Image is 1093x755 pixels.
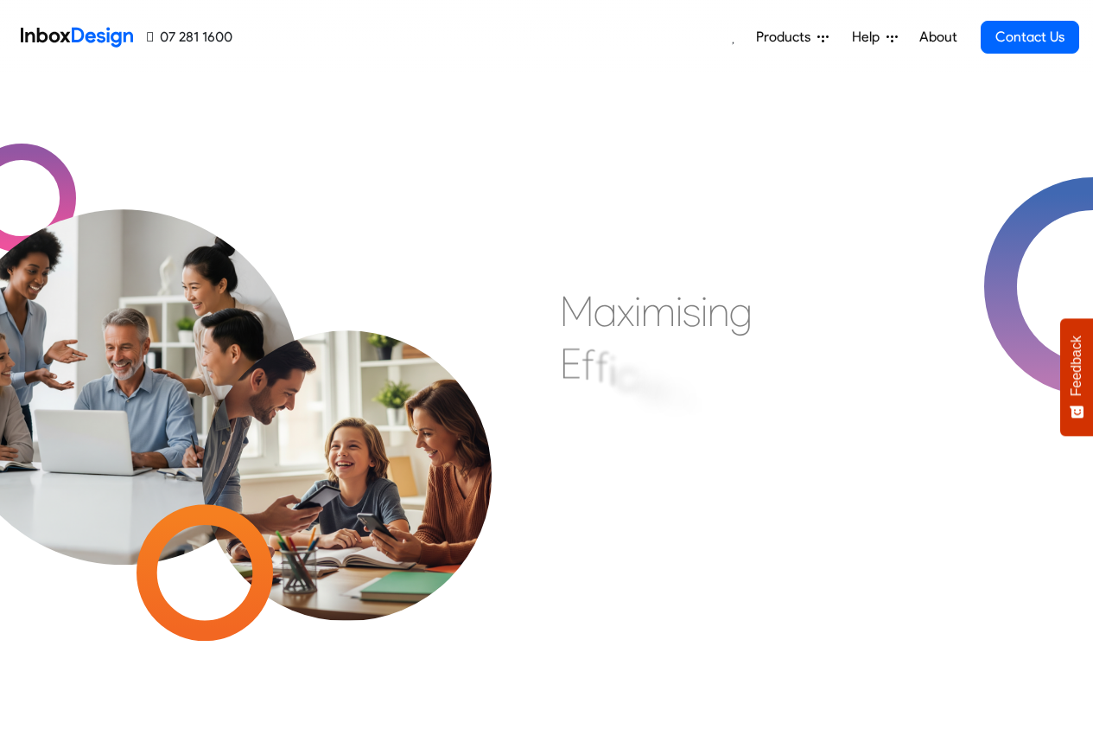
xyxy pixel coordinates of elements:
[581,339,595,391] div: f
[560,285,594,337] div: M
[710,387,734,439] div: &
[560,337,581,389] div: E
[634,285,641,337] div: i
[595,342,609,393] div: f
[676,285,683,337] div: i
[687,378,700,430] div: t
[708,285,729,337] div: n
[852,27,886,48] span: Help
[616,349,637,401] div: c
[749,20,836,54] a: Products
[683,285,701,337] div: s
[914,20,962,54] a: About
[560,285,979,545] div: Maximising Efficient & Engagement, Connecting Schools, Families, and Students.
[845,20,905,54] a: Help
[729,285,753,337] div: g
[617,285,634,337] div: x
[637,355,644,406] div: i
[756,27,817,48] span: Products
[641,285,676,337] div: m
[594,285,617,337] div: a
[701,285,708,337] div: i
[166,259,528,621] img: parents_with_child.png
[644,362,665,413] div: e
[1069,336,1084,396] span: Feedback
[609,345,616,397] div: i
[147,27,232,48] a: 07 281 1600
[1060,318,1093,436] button: Feedback - Show survey
[981,21,1079,54] a: Contact Us
[665,369,687,421] div: n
